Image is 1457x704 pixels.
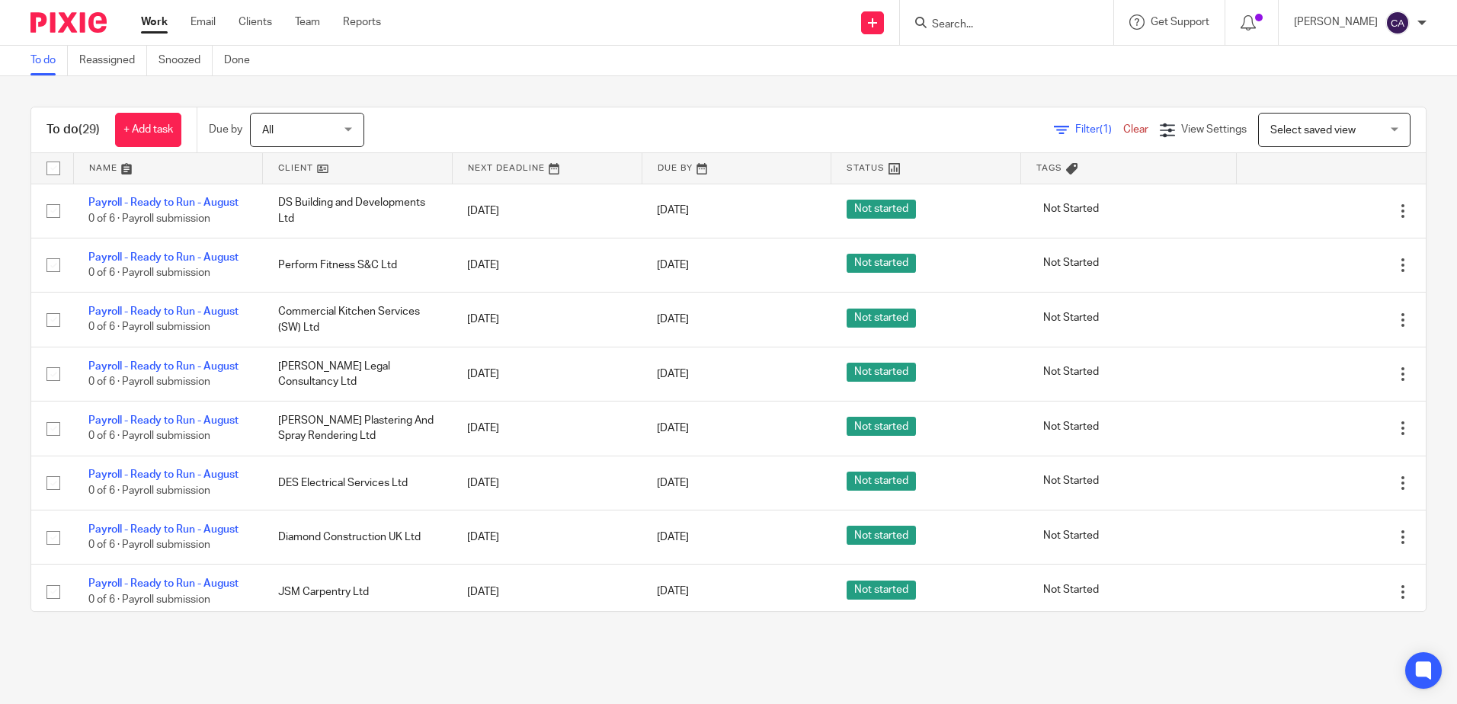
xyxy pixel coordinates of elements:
[191,14,216,30] a: Email
[78,123,100,136] span: (29)
[46,122,100,138] h1: To do
[1123,124,1148,135] a: Clear
[263,456,453,510] td: DES Electrical Services Ltd
[930,18,1068,32] input: Search
[88,524,239,535] a: Payroll - Ready to Run - August
[1151,17,1209,27] span: Get Support
[88,539,210,550] span: 0 of 6 · Payroll submission
[657,478,689,488] span: [DATE]
[452,510,642,565] td: [DATE]
[1075,124,1123,135] span: Filter
[847,363,916,382] span: Not started
[1036,254,1106,273] span: Not Started
[1036,417,1106,436] span: Not Started
[224,46,261,75] a: Done
[657,206,689,216] span: [DATE]
[1036,309,1106,328] span: Not Started
[30,46,68,75] a: To do
[88,594,210,605] span: 0 of 6 · Payroll submission
[263,565,453,619] td: JSM Carpentry Ltd
[1036,363,1106,382] span: Not Started
[847,309,916,328] span: Not started
[1270,125,1356,136] span: Select saved view
[452,402,642,456] td: [DATE]
[847,581,916,600] span: Not started
[263,402,453,456] td: [PERSON_NAME] Plastering And Spray Rendering Ltd
[239,14,272,30] a: Clients
[88,306,239,317] a: Payroll - Ready to Run - August
[30,12,107,33] img: Pixie
[452,456,642,510] td: [DATE]
[847,417,916,436] span: Not started
[1036,472,1106,491] span: Not Started
[263,510,453,565] td: Diamond Construction UK Ltd
[88,322,210,333] span: 0 of 6 · Payroll submission
[88,578,239,589] a: Payroll - Ready to Run - August
[88,376,210,387] span: 0 of 6 · Payroll submission
[452,293,642,347] td: [DATE]
[88,361,239,372] a: Payroll - Ready to Run - August
[295,14,320,30] a: Team
[452,238,642,292] td: [DATE]
[847,526,916,545] span: Not started
[141,14,168,30] a: Work
[1036,581,1106,600] span: Not Started
[657,369,689,379] span: [DATE]
[88,469,239,480] a: Payroll - Ready to Run - August
[263,184,453,238] td: DS Building and Developments Ltd
[452,565,642,619] td: [DATE]
[847,472,916,491] span: Not started
[1036,200,1106,219] span: Not Started
[452,184,642,238] td: [DATE]
[88,415,239,426] a: Payroll - Ready to Run - August
[1036,526,1106,545] span: Not Started
[657,314,689,325] span: [DATE]
[262,125,274,136] span: All
[847,200,916,219] span: Not started
[657,587,689,597] span: [DATE]
[657,532,689,542] span: [DATE]
[452,347,642,401] td: [DATE]
[88,197,239,208] a: Payroll - Ready to Run - August
[209,122,242,137] p: Due by
[263,347,453,401] td: [PERSON_NAME] Legal Consultancy Ltd
[115,113,181,147] a: + Add task
[159,46,213,75] a: Snoozed
[1385,11,1410,35] img: svg%3E
[79,46,147,75] a: Reassigned
[88,267,210,278] span: 0 of 6 · Payroll submission
[657,423,689,434] span: [DATE]
[1100,124,1112,135] span: (1)
[657,260,689,270] span: [DATE]
[1294,14,1378,30] p: [PERSON_NAME]
[263,238,453,292] td: Perform Fitness S&C Ltd
[88,252,239,263] a: Payroll - Ready to Run - August
[88,431,210,442] span: 0 of 6 · Payroll submission
[343,14,381,30] a: Reports
[1036,164,1062,172] span: Tags
[847,254,916,273] span: Not started
[88,213,210,224] span: 0 of 6 · Payroll submission
[263,293,453,347] td: Commercial Kitchen Services (SW) Ltd
[1181,124,1247,135] span: View Settings
[88,485,210,496] span: 0 of 6 · Payroll submission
